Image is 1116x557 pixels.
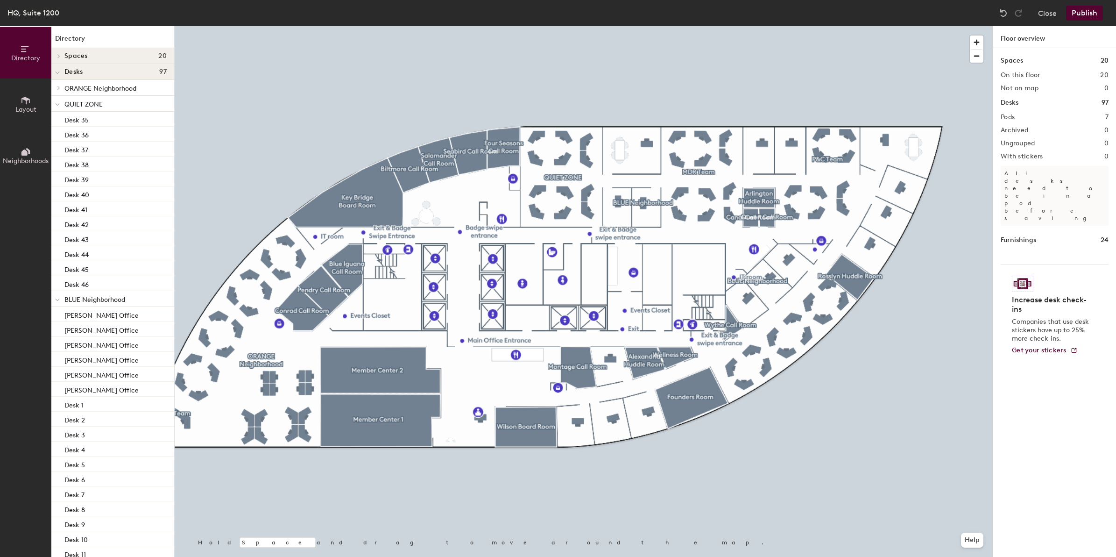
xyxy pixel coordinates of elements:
[64,428,85,439] p: Desk 3
[64,518,85,529] p: Desk 9
[1001,166,1109,226] p: All desks need to be in a pod before saving
[1012,318,1092,343] p: Companies that use desk stickers have up to 25% more check-ins.
[64,354,139,364] p: [PERSON_NAME] Office
[64,52,88,60] span: Spaces
[1012,276,1033,292] img: Sticker logo
[158,52,167,60] span: 20
[1104,127,1109,134] h2: 0
[1001,153,1043,160] h2: With stickers
[51,34,174,48] h1: Directory
[64,173,89,184] p: Desk 39
[993,26,1116,48] h1: Floor overview
[1001,127,1028,134] h2: Archived
[64,458,85,469] p: Desk 5
[64,443,85,454] p: Desk 4
[64,324,139,335] p: [PERSON_NAME] Office
[64,263,89,274] p: Desk 45
[1102,98,1109,108] h1: 97
[1104,85,1109,92] h2: 0
[64,339,139,350] p: [PERSON_NAME] Office
[1066,6,1103,21] button: Publish
[3,157,49,165] span: Neighborhoods
[1104,140,1109,147] h2: 0
[1001,140,1035,147] h2: Ungrouped
[1001,98,1018,108] h1: Desks
[1104,153,1109,160] h2: 0
[64,143,88,154] p: Desk 37
[1012,346,1067,354] span: Get your stickers
[11,54,40,62] span: Directory
[1101,56,1109,66] h1: 20
[64,158,89,169] p: Desk 38
[64,473,85,484] p: Desk 6
[64,129,89,139] p: Desk 36
[64,233,89,244] p: Desk 43
[159,68,167,76] span: 97
[64,278,89,289] p: Desk 46
[1001,235,1036,245] h1: Furnishings
[961,533,983,548] button: Help
[64,296,125,304] span: BLUE Neighborhood
[1001,114,1015,121] h2: Pods
[64,218,89,229] p: Desk 42
[1105,114,1109,121] h2: 7
[1012,347,1078,355] a: Get your stickers
[1001,85,1038,92] h2: Not on map
[64,188,89,199] p: Desk 40
[1014,8,1023,18] img: Redo
[1100,71,1109,79] h2: 20
[64,533,88,544] p: Desk 10
[1012,295,1092,314] h4: Increase desk check-ins
[64,399,84,409] p: Desk 1
[1038,6,1057,21] button: Close
[7,7,59,19] div: HQ, Suite 1200
[64,414,85,424] p: Desk 2
[64,100,103,108] span: QUIET ZONE
[64,248,89,259] p: Desk 44
[64,203,87,214] p: Desk 41
[64,309,139,320] p: [PERSON_NAME] Office
[64,68,83,76] span: Desks
[15,106,36,114] span: Layout
[1001,71,1040,79] h2: On this floor
[999,8,1008,18] img: Undo
[64,85,136,93] span: ORANGE Neighborhood
[1101,235,1109,245] h1: 24
[64,384,139,394] p: [PERSON_NAME] Office
[1001,56,1023,66] h1: Spaces
[64,503,85,514] p: Desk 8
[64,369,139,379] p: [PERSON_NAME] Office
[64,114,89,124] p: Desk 35
[64,488,85,499] p: Desk 7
